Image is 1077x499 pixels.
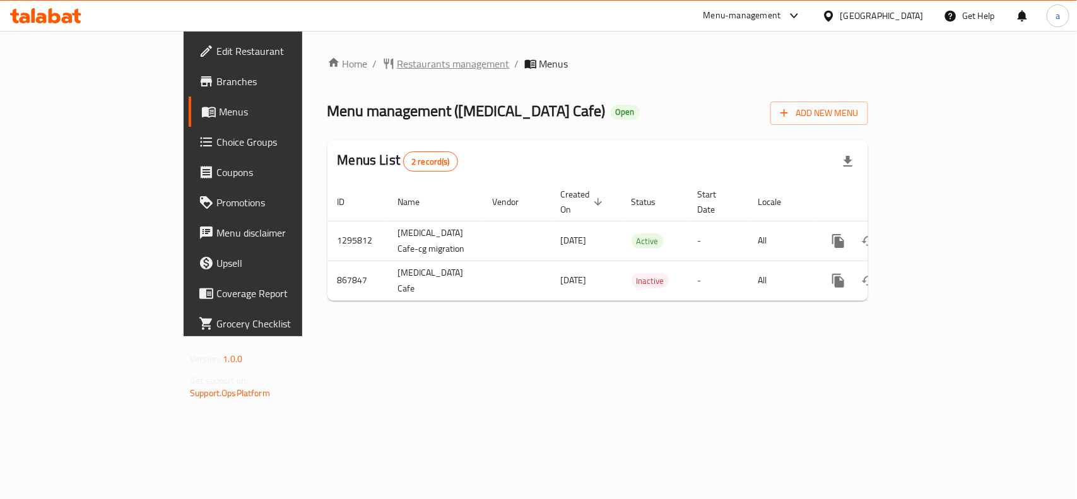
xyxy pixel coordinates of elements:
td: - [688,261,748,300]
span: Start Date [698,187,733,217]
span: Branches [216,74,353,89]
span: Inactive [632,274,669,288]
span: [DATE] [561,272,587,288]
div: Menu-management [703,8,781,23]
div: Total records count [403,151,458,172]
div: [GEOGRAPHIC_DATA] [840,9,924,23]
td: - [688,221,748,261]
span: 1.0.0 [223,351,242,367]
span: Coverage Report [216,286,353,301]
span: Active [632,234,664,249]
li: / [515,56,519,71]
span: Coupons [216,165,353,180]
span: [DATE] [561,232,587,249]
span: Locale [758,194,798,209]
span: Menus [539,56,568,71]
button: Add New Menu [770,102,868,125]
span: 2 record(s) [404,156,457,168]
span: Created On [561,187,606,217]
button: Change Status [854,226,884,256]
span: Version: [190,351,221,367]
span: Menus [219,104,353,119]
span: Get support on: [190,372,248,389]
table: enhanced table [327,183,955,301]
td: All [748,261,813,300]
a: Grocery Checklist [189,308,363,339]
span: Name [398,194,437,209]
span: Upsell [216,255,353,271]
a: Restaurants management [382,56,510,71]
span: Add New Menu [780,105,858,121]
th: Actions [813,183,955,221]
span: Menu management ( [MEDICAL_DATA] Cafe ) [327,97,606,125]
a: Menu disclaimer [189,218,363,248]
nav: breadcrumb [327,56,868,71]
a: Edit Restaurant [189,36,363,66]
span: Choice Groups [216,134,353,150]
a: Promotions [189,187,363,218]
h2: Menus List [338,151,458,172]
li: / [373,56,377,71]
a: Coverage Report [189,278,363,308]
span: Menu disclaimer [216,225,353,240]
a: Upsell [189,248,363,278]
span: Edit Restaurant [216,44,353,59]
div: Open [611,105,640,120]
span: Promotions [216,195,353,210]
span: Vendor [493,194,536,209]
div: Inactive [632,273,669,288]
a: Branches [189,66,363,97]
a: Support.OpsPlatform [190,385,270,401]
button: more [823,266,854,296]
td: [MEDICAL_DATA] Cafe [388,261,483,300]
div: Export file [833,146,863,177]
td: All [748,221,813,261]
button: Change Status [854,266,884,296]
button: more [823,226,854,256]
a: Menus [189,97,363,127]
span: ID [338,194,362,209]
span: Open [611,107,640,117]
span: Restaurants management [397,56,510,71]
td: [MEDICAL_DATA] Cafe-cg migration [388,221,483,261]
a: Choice Groups [189,127,363,157]
span: Grocery Checklist [216,316,353,331]
a: Coupons [189,157,363,187]
span: a [1056,9,1060,23]
span: Status [632,194,673,209]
